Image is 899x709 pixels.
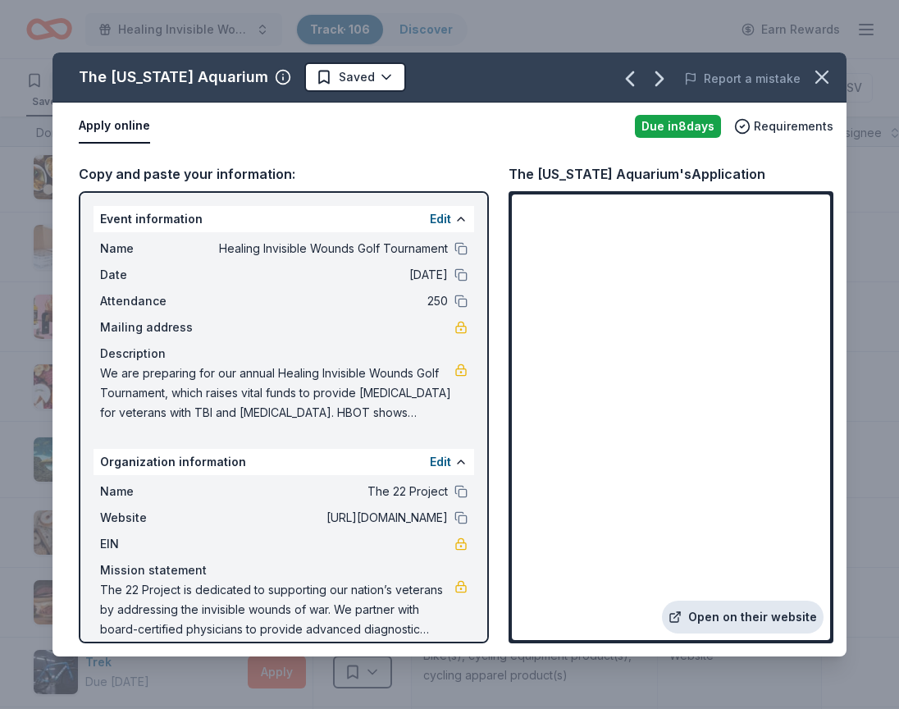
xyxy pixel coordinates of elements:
[210,508,448,528] span: [URL][DOMAIN_NAME]
[430,452,451,472] button: Edit
[100,344,468,364] div: Description
[635,115,721,138] div: Due in 8 days
[430,209,451,229] button: Edit
[210,482,448,501] span: The 22 Project
[100,580,454,639] span: The 22 Project is dedicated to supporting our nation’s veterans by addressing the invisible wound...
[100,482,210,501] span: Name
[94,449,474,475] div: Organization information
[509,163,765,185] div: The [US_STATE] Aquarium's Application
[304,62,406,92] button: Saved
[734,117,833,136] button: Requirements
[210,291,448,311] span: 250
[684,69,801,89] button: Report a mistake
[100,364,454,423] span: We are preparing for our annual Healing Invisible Wounds Golf Tournament, which raises vital fund...
[94,206,474,232] div: Event information
[100,291,210,311] span: Attendance
[100,508,210,528] span: Website
[79,109,150,144] button: Apply online
[100,534,210,554] span: EIN
[210,265,448,285] span: [DATE]
[754,117,833,136] span: Requirements
[79,64,268,90] div: The [US_STATE] Aquarium
[100,560,468,580] div: Mission statement
[100,239,210,258] span: Name
[339,67,375,87] span: Saved
[100,318,210,337] span: Mailing address
[210,239,448,258] span: Healing Invisible Wounds Golf Tournament
[662,601,824,634] a: Open on their website
[100,265,210,285] span: Date
[79,163,489,185] div: Copy and paste your information:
